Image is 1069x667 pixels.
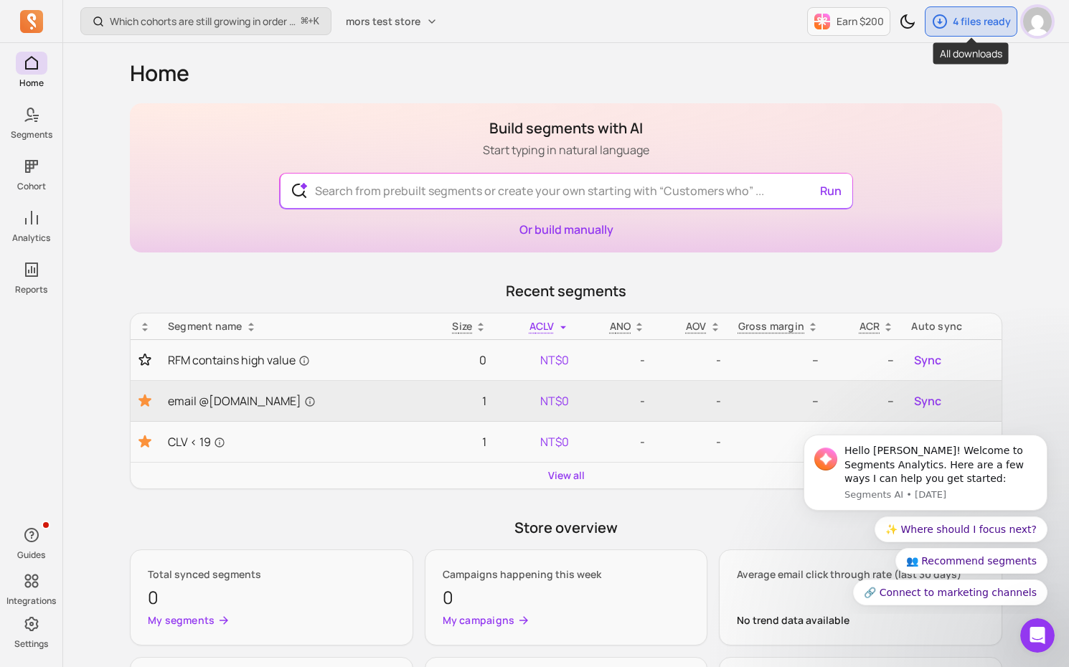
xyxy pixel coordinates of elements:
a: My campaigns [443,613,690,628]
p: My segments [148,613,215,628]
span: Sync [914,351,941,369]
p: Settings [14,638,48,650]
a: Or build manually [519,222,613,237]
p: NT$0 [504,392,568,410]
p: Guides [17,549,45,561]
p: 0 [148,585,395,610]
button: Toggle favorite [139,433,151,450]
p: 4 files ready [953,14,1011,29]
p: 1 [429,392,486,410]
kbd: ⌘ [301,13,309,31]
span: ANO [610,319,631,333]
p: NT$0 [504,351,568,369]
p: -- [738,433,819,450]
p: Which cohorts are still growing in order volume or revenue? [110,14,296,29]
p: Start typing in natural language [483,141,649,159]
span: email @[DOMAIN_NAME] [168,392,316,410]
button: Toggle favorite [139,392,151,410]
p: -- [836,392,894,410]
button: Earn $200 [807,7,890,36]
p: -- [738,351,819,369]
p: - [586,392,646,410]
p: Store overview [130,518,1002,538]
button: Sync [911,389,944,412]
p: -- [836,351,894,369]
span: RFM contains high value [168,351,310,369]
p: ACR [860,319,880,333]
p: 0 [443,585,690,610]
iframe: Intercom notifications message [782,422,1069,614]
img: avatar [1023,7,1052,36]
iframe: Intercom live chat [1020,618,1055,653]
span: Sync [914,392,941,410]
button: mors test store [337,9,446,34]
p: - [662,392,720,410]
button: 4 files ready [925,6,1017,37]
p: - [662,433,720,450]
h1: Build segments with AI [483,118,649,138]
p: Reports [15,284,47,295]
button: Toggle favorite [139,353,151,367]
p: 1 [429,433,486,450]
p: Campaigns happening this week [443,567,690,582]
p: Analytics [12,232,50,244]
a: email @[DOMAIN_NAME] [168,392,412,410]
p: 0 [429,351,486,369]
p: Average email click through rate (last 30 days) [737,567,984,582]
p: Gross margin [738,319,805,333]
span: mors test store [346,14,420,29]
span: CLV < 19 [168,433,225,450]
span: + [301,14,319,29]
div: Auto sync [911,319,993,333]
p: Home [19,77,44,89]
a: CLV < 19 [168,433,412,450]
p: - [586,433,646,450]
a: My segments [148,613,395,628]
button: Sync [911,349,944,372]
span: Size [452,319,472,333]
button: Guides [16,521,47,564]
kbd: K [314,16,319,27]
a: RFM contains high value [168,351,412,369]
p: Cohort [17,181,46,192]
div: Segment name [168,319,412,333]
span: ACLV [529,319,555,333]
p: Segments [11,129,52,141]
p: -- [738,392,819,410]
button: Which cohorts are still growing in order volume or revenue?⌘+K [80,7,331,35]
button: Toggle dark mode [893,7,922,36]
button: Run [814,176,847,205]
h1: Home [130,60,1002,86]
p: Recent segments [130,281,1002,301]
input: Search from prebuilt segments or create your own starting with “Customers who” ... [303,174,829,208]
p: Total synced segments [148,567,395,582]
p: NT$0 [504,433,568,450]
p: - [662,351,720,369]
p: My campaigns [443,613,515,628]
p: Integrations [6,595,56,607]
p: - [586,351,646,369]
a: View all [548,468,585,483]
p: AOV [686,319,707,333]
p: Earn $200 [837,14,884,29]
div: No trend data available [737,613,984,628]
